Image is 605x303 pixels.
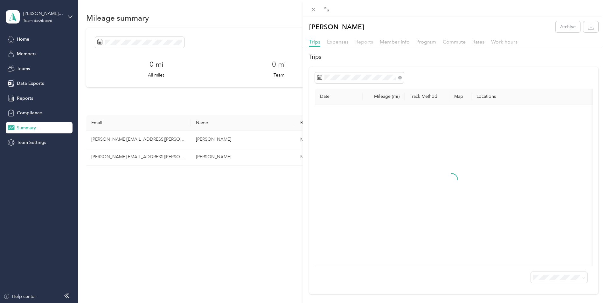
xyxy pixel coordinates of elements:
span: Member info [380,39,410,45]
iframe: Everlance-gr Chat Button Frame [569,267,605,303]
span: Rates [472,39,484,45]
span: Trips [309,39,320,45]
span: Work hours [491,39,518,45]
th: Date [315,89,363,104]
th: Map [449,89,471,104]
h2: Trips [309,53,598,61]
span: Expenses [327,39,349,45]
span: Reports [355,39,373,45]
span: Commute [443,39,466,45]
th: Track Method [405,89,449,104]
button: Archive [556,21,580,32]
th: Mileage (mi) [363,89,405,104]
span: Program [416,39,436,45]
p: [PERSON_NAME] [309,21,364,32]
